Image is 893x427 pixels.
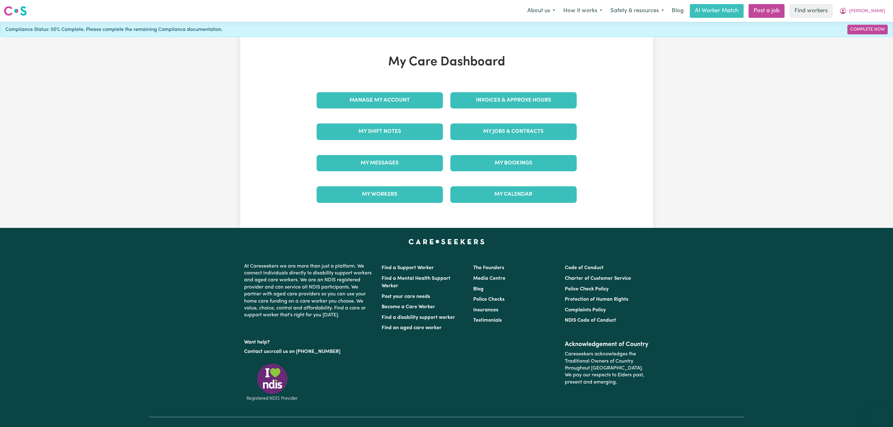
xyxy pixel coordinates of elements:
a: Careseekers logo [4,4,27,18]
a: Find a Support Worker [382,265,434,270]
a: Blog [473,287,484,292]
a: My Workers [317,186,443,203]
p: or [244,346,374,358]
a: Testimonials [473,318,502,323]
p: At Careseekers we are more than just a platform. We connect individuals directly to disability su... [244,260,374,321]
button: My Account [835,4,889,18]
button: How it works [559,4,606,18]
a: call us on [PHONE_NUMBER] [273,349,340,354]
button: Safety & resources [606,4,668,18]
a: Contact us [244,349,269,354]
a: Protection of Human Rights [565,297,628,302]
button: About us [523,4,559,18]
a: Post your care needs [382,294,430,299]
a: Manage My Account [317,92,443,108]
a: Police Check Policy [565,287,609,292]
h2: Acknowledgement of Country [565,341,649,348]
a: Find a disability support worker [382,315,455,320]
p: Careseekers acknowledges the Traditional Owners of Country throughout [GEOGRAPHIC_DATA]. We pay o... [565,348,649,388]
p: Want help? [244,336,374,346]
a: Insurances [473,308,498,313]
a: My Shift Notes [317,123,443,140]
a: Careseekers home page [409,239,484,244]
a: My Bookings [450,155,577,171]
a: Find a Mental Health Support Worker [382,276,450,289]
a: Complaints Policy [565,308,606,313]
a: Complete Now [847,25,888,34]
img: Careseekers logo [4,5,27,17]
img: Registered NDIS provider [244,363,300,402]
a: Blog [668,4,687,18]
a: My Jobs & Contracts [450,123,577,140]
iframe: Button to launch messaging window, conversation in progress [868,402,888,422]
a: Post a job [749,4,785,18]
a: Invoices & Approve Hours [450,92,577,108]
a: NDIS Code of Conduct [565,318,616,323]
a: Police Checks [473,297,504,302]
a: Become a Care Worker [382,304,435,309]
span: [PERSON_NAME] [849,8,885,15]
a: AI Worker Match [690,4,744,18]
a: Find workers [790,4,833,18]
a: Charter of Customer Service [565,276,631,281]
h1: My Care Dashboard [313,55,580,70]
a: The Founders [473,265,504,270]
a: Media Centre [473,276,505,281]
a: Find an aged care worker [382,325,442,330]
span: Compliance Status: 50% Complete. Please complete the remaining Compliance documentation. [5,26,223,33]
a: Code of Conduct [565,265,604,270]
a: My Messages [317,155,443,171]
a: My Calendar [450,186,577,203]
